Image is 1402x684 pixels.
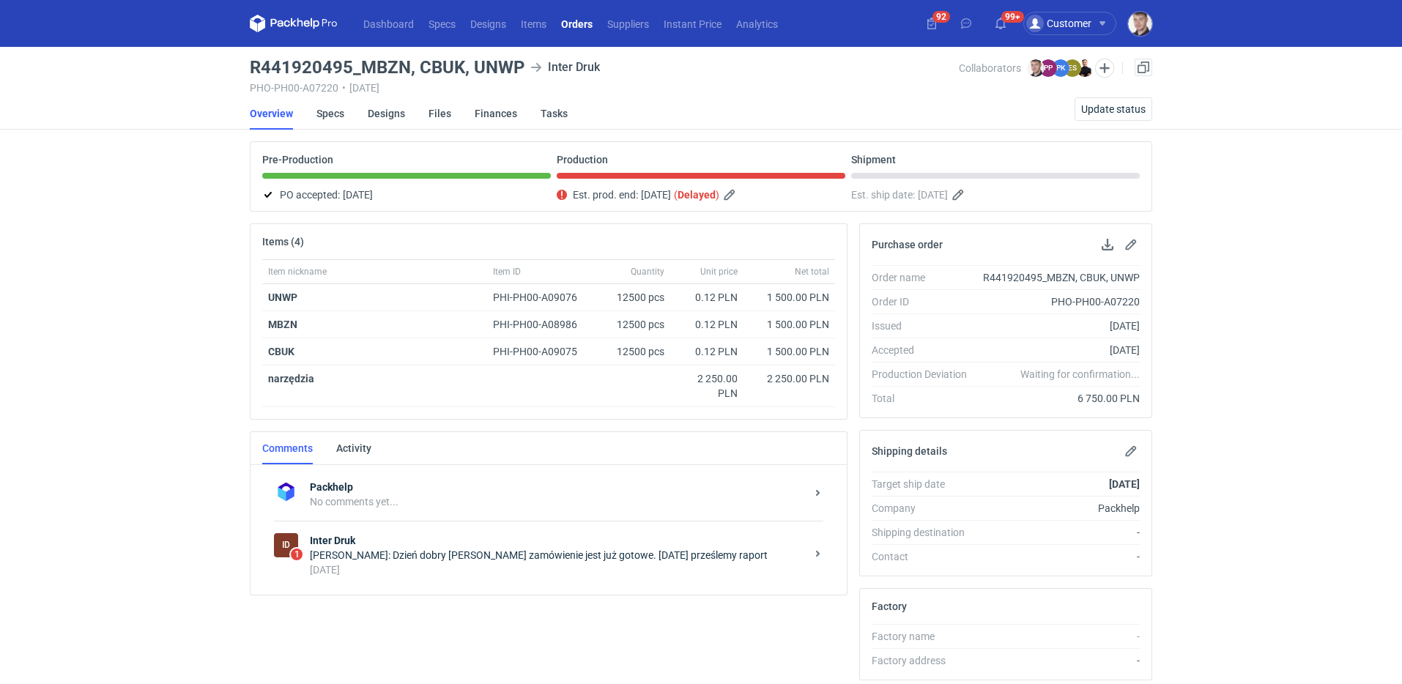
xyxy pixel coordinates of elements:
[250,82,959,94] div: PHO-PH00-A07220 [DATE]
[597,284,670,311] div: 12500 pcs
[676,290,738,305] div: 0.12 PLN
[872,294,979,309] div: Order ID
[310,548,806,562] div: [PERSON_NAME]: Dzień dobry [PERSON_NAME] zamówienie jest już gotowe. [DATE] prześlemy raport
[250,15,338,32] svg: Packhelp Pro
[749,317,829,332] div: 1 500.00 PLN
[554,15,600,32] a: Orders
[1039,59,1057,77] figcaption: PP
[429,97,451,130] a: Files
[268,291,297,303] a: UNWP
[1122,236,1140,253] button: Edit purchase order
[493,317,591,332] div: PHI-PH00-A08986
[291,549,303,560] span: 1
[749,344,829,359] div: 1 500.00 PLN
[979,319,1140,333] div: [DATE]
[274,480,298,504] img: Packhelp
[557,154,608,166] p: Production
[421,15,463,32] a: Specs
[959,62,1021,74] span: Collaborators
[1081,104,1146,114] span: Update status
[641,186,671,204] span: [DATE]
[262,432,313,464] a: Comments
[979,343,1140,357] div: [DATE]
[268,319,297,330] a: MBZN
[872,270,979,285] div: Order name
[851,186,1140,204] div: Est. ship date:
[1128,12,1152,36] img: Maciej Sikora
[872,525,979,540] div: Shipping destination
[475,97,517,130] a: Finances
[749,290,829,305] div: 1 500.00 PLN
[262,236,304,248] h2: Items (4)
[493,266,521,278] span: Item ID
[1075,97,1152,121] button: Update status
[597,338,670,365] div: 12500 pcs
[336,432,371,464] a: Activity
[722,186,740,204] button: Edit estimated production end date
[979,270,1140,285] div: R441920495_MBZN, CBUK, UNWP
[920,12,943,35] button: 92
[676,344,738,359] div: 0.12 PLN
[1099,236,1116,253] button: Download PO
[513,15,554,32] a: Items
[678,189,716,201] strong: Delayed
[656,15,729,32] a: Instant Price
[872,629,979,644] div: Factory name
[676,371,738,401] div: 2 250.00 PLN
[310,533,806,548] strong: Inter Druk
[979,501,1140,516] div: Packhelp
[262,186,551,204] div: PO accepted:
[250,97,293,130] a: Overview
[979,525,1140,540] div: -
[268,346,294,357] a: CBUK
[310,480,806,494] strong: Packhelp
[1095,59,1114,78] button: Edit collaborators
[676,317,738,332] div: 0.12 PLN
[310,562,806,577] div: [DATE]
[600,15,656,32] a: Suppliers
[716,189,719,201] em: )
[1052,59,1069,77] figcaption: PK
[310,494,806,509] div: No comments yet...
[872,653,979,668] div: Factory address
[979,629,1140,644] div: -
[342,82,346,94] span: •
[1020,367,1140,382] em: Waiting for confirmation...
[795,266,829,278] span: Net total
[851,154,896,166] p: Shipment
[1122,442,1140,460] button: Edit shipping details
[1135,59,1152,76] a: Duplicate
[872,445,947,457] h2: Shipping details
[872,477,979,491] div: Target ship date
[979,653,1140,668] div: -
[872,601,907,612] h2: Factory
[979,549,1140,564] div: -
[631,266,664,278] span: Quantity
[700,266,738,278] span: Unit price
[463,15,513,32] a: Designs
[951,186,968,204] button: Edit estimated shipping date
[872,319,979,333] div: Issued
[274,533,298,557] figcaption: ID
[872,367,979,382] div: Production Deviation
[250,59,524,76] h3: R441920495_MBZN, CBUK, UNWP
[872,549,979,564] div: Contact
[316,97,344,130] a: Specs
[368,97,405,130] a: Designs
[274,533,298,557] div: Inter Druk
[1076,59,1094,77] img: Tomasz Kubiak
[1109,478,1140,490] strong: [DATE]
[493,344,591,359] div: PHI-PH00-A09075
[1064,59,1081,77] figcaption: ES
[493,290,591,305] div: PHI-PH00-A09076
[1023,12,1128,35] button: Customer
[729,15,785,32] a: Analytics
[872,239,943,250] h2: Purchase order
[530,59,600,76] div: Inter Druk
[918,186,948,204] span: [DATE]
